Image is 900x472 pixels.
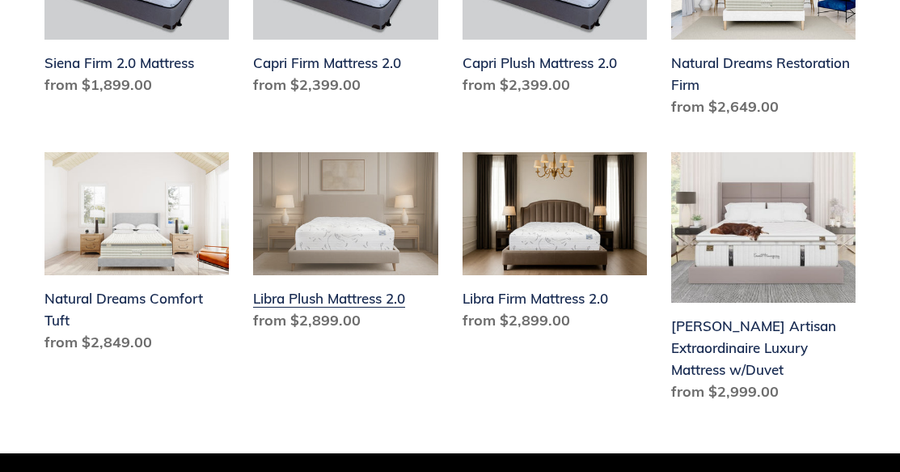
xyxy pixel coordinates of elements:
a: Libra Plush Mattress 2.0 [253,152,437,338]
a: Libra Firm Mattress 2.0 [463,152,647,338]
a: Natural Dreams Comfort Tuft [44,152,229,359]
a: Hemingway Artisan Extraordinaire Luxury Mattress w/Duvet [671,152,856,409]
